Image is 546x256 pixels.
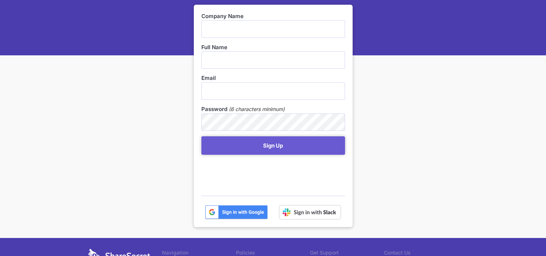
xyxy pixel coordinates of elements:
img: btn_google_signin_dark_normal_web@2x-02e5a4921c5dab0481f19210d7229f84a41d9f18e5bdafae021273015eeb... [205,205,268,219]
button: Sign Up [201,136,345,155]
em: (6 characters minimum) [229,105,285,113]
label: Company Name [201,12,345,20]
label: Full Name [201,43,345,51]
label: Email [201,74,345,82]
img: Sign in with Slack [279,205,341,219]
iframe: reCAPTCHA [201,158,311,187]
label: Password [201,105,227,113]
